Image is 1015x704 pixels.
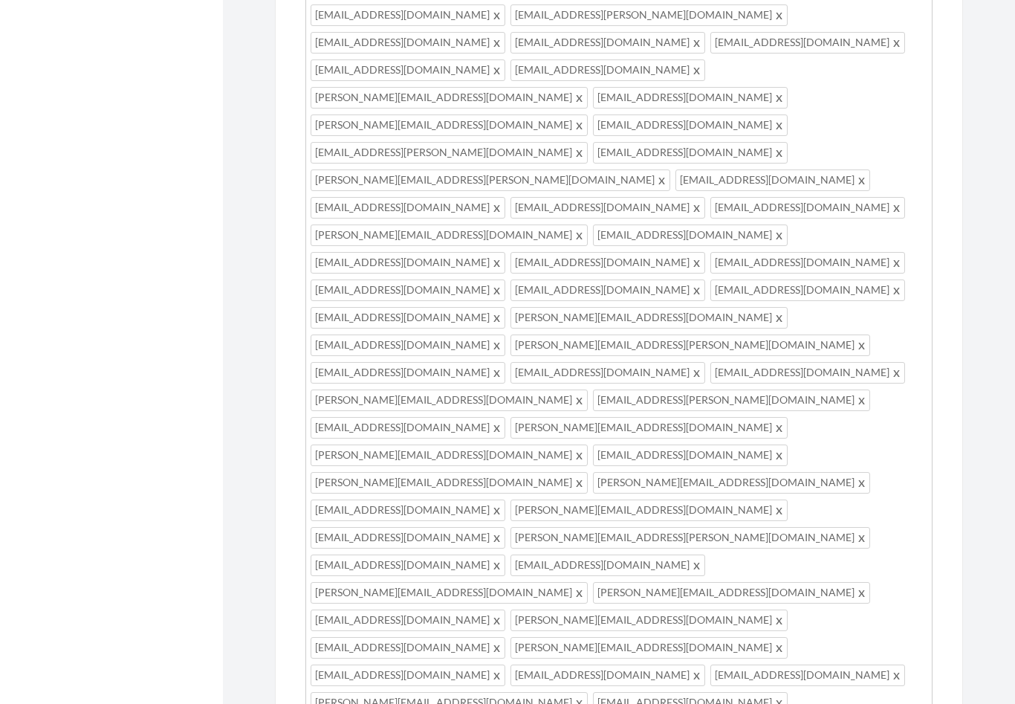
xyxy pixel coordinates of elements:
[311,665,505,687] span: [EMAIL_ADDRESS][DOMAIN_NAME]
[311,610,505,632] span: [EMAIL_ADDRESS][DOMAIN_NAME]
[510,418,788,439] span: [PERSON_NAME][EMAIL_ADDRESS][DOMAIN_NAME]
[510,33,705,54] span: [EMAIL_ADDRESS][DOMAIN_NAME]
[510,308,788,329] span: [PERSON_NAME][EMAIL_ADDRESS][DOMAIN_NAME]
[311,115,588,137] span: [PERSON_NAME][EMAIL_ADDRESS][DOMAIN_NAME]
[311,5,505,27] span: [EMAIL_ADDRESS][DOMAIN_NAME]
[311,60,505,82] span: [EMAIL_ADDRESS][DOMAIN_NAME]
[311,445,588,467] span: [PERSON_NAME][EMAIL_ADDRESS][DOMAIN_NAME]
[593,445,788,467] span: [EMAIL_ADDRESS][DOMAIN_NAME]
[311,638,505,659] span: [EMAIL_ADDRESS][DOMAIN_NAME]
[311,225,588,247] span: [PERSON_NAME][EMAIL_ADDRESS][DOMAIN_NAME]
[510,5,788,27] span: [EMAIL_ADDRESS][PERSON_NAME][DOMAIN_NAME]
[311,335,505,357] span: [EMAIL_ADDRESS][DOMAIN_NAME]
[510,555,705,577] span: [EMAIL_ADDRESS][DOMAIN_NAME]
[311,280,505,302] span: [EMAIL_ADDRESS][DOMAIN_NAME]
[311,170,670,192] span: [PERSON_NAME][EMAIL_ADDRESS][PERSON_NAME][DOMAIN_NAME]
[710,33,905,54] span: [EMAIL_ADDRESS][DOMAIN_NAME]
[710,280,905,302] span: [EMAIL_ADDRESS][DOMAIN_NAME]
[593,225,788,247] span: [EMAIL_ADDRESS][DOMAIN_NAME]
[593,143,788,164] span: [EMAIL_ADDRESS][DOMAIN_NAME]
[311,418,505,439] span: [EMAIL_ADDRESS][DOMAIN_NAME]
[510,335,870,357] span: [PERSON_NAME][EMAIL_ADDRESS][PERSON_NAME][DOMAIN_NAME]
[510,500,788,522] span: [PERSON_NAME][EMAIL_ADDRESS][DOMAIN_NAME]
[593,115,788,137] span: [EMAIL_ADDRESS][DOMAIN_NAME]
[675,170,870,192] span: [EMAIL_ADDRESS][DOMAIN_NAME]
[311,308,505,329] span: [EMAIL_ADDRESS][DOMAIN_NAME]
[710,253,905,274] span: [EMAIL_ADDRESS][DOMAIN_NAME]
[510,528,870,549] span: [PERSON_NAME][EMAIL_ADDRESS][PERSON_NAME][DOMAIN_NAME]
[35,10,88,24] span: Support
[593,390,870,412] span: [EMAIL_ADDRESS][PERSON_NAME][DOMAIN_NAME]
[311,253,505,274] span: [EMAIL_ADDRESS][DOMAIN_NAME]
[710,665,905,687] span: [EMAIL_ADDRESS][DOMAIN_NAME]
[311,500,505,522] span: [EMAIL_ADDRESS][DOMAIN_NAME]
[510,60,705,82] span: [EMAIL_ADDRESS][DOMAIN_NAME]
[710,363,905,384] span: [EMAIL_ADDRESS][DOMAIN_NAME]
[311,143,588,164] span: [EMAIL_ADDRESS][PERSON_NAME][DOMAIN_NAME]
[510,638,788,659] span: [PERSON_NAME][EMAIL_ADDRESS][DOMAIN_NAME]
[593,88,788,109] span: [EMAIL_ADDRESS][DOMAIN_NAME]
[311,473,588,494] span: [PERSON_NAME][EMAIL_ADDRESS][DOMAIN_NAME]
[510,253,705,274] span: [EMAIL_ADDRESS][DOMAIN_NAME]
[311,363,505,384] span: [EMAIL_ADDRESS][DOMAIN_NAME]
[710,198,905,219] span: [EMAIL_ADDRESS][DOMAIN_NAME]
[311,528,505,549] span: [EMAIL_ADDRESS][DOMAIN_NAME]
[311,88,588,109] span: [PERSON_NAME][EMAIL_ADDRESS][DOMAIN_NAME]
[510,363,705,384] span: [EMAIL_ADDRESS][DOMAIN_NAME]
[510,665,705,687] span: [EMAIL_ADDRESS][DOMAIN_NAME]
[311,583,588,604] span: [PERSON_NAME][EMAIL_ADDRESS][DOMAIN_NAME]
[510,198,705,219] span: [EMAIL_ADDRESS][DOMAIN_NAME]
[311,33,505,54] span: [EMAIL_ADDRESS][DOMAIN_NAME]
[311,198,505,219] span: [EMAIL_ADDRESS][DOMAIN_NAME]
[311,390,588,412] span: [PERSON_NAME][EMAIL_ADDRESS][DOMAIN_NAME]
[593,473,870,494] span: [PERSON_NAME][EMAIL_ADDRESS][DOMAIN_NAME]
[593,583,870,604] span: [PERSON_NAME][EMAIL_ADDRESS][DOMAIN_NAME]
[311,555,505,577] span: [EMAIL_ADDRESS][DOMAIN_NAME]
[510,280,705,302] span: [EMAIL_ADDRESS][DOMAIN_NAME]
[510,610,788,632] span: [PERSON_NAME][EMAIL_ADDRESS][DOMAIN_NAME]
